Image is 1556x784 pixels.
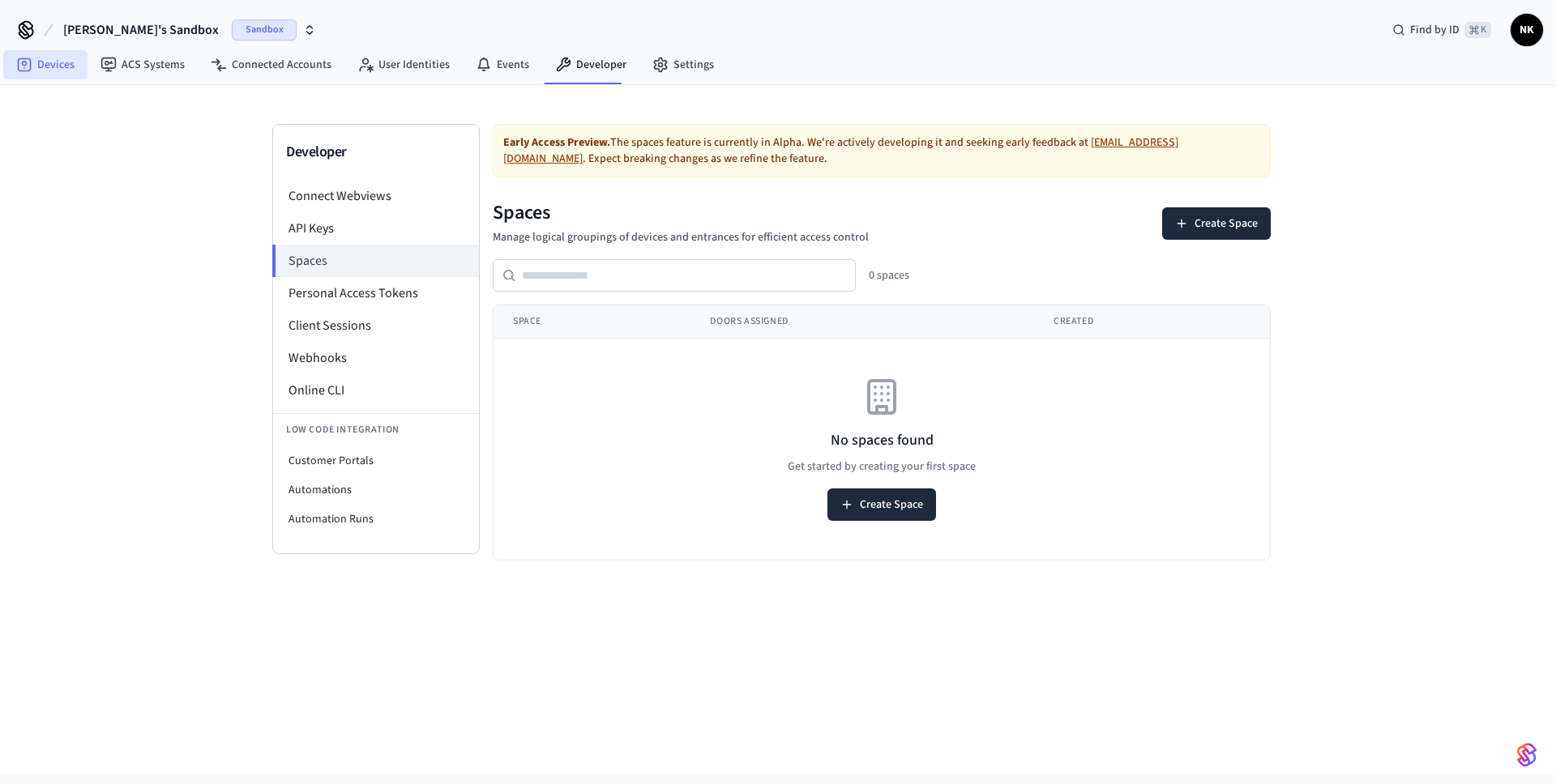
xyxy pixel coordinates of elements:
li: Automation Runs [273,505,479,534]
h3: Developer [286,141,466,164]
th: Created [1034,305,1265,339]
a: Events [463,50,542,79]
img: SeamLogoGradient.69752ec5.svg [1517,742,1537,768]
button: Create Space [827,488,936,521]
strong: Early Access Preview. [503,134,610,151]
a: Devices [3,50,88,79]
th: Doors Assigned [690,305,1034,339]
h1: Spaces [493,200,869,226]
li: Online CLI [273,374,479,407]
a: User Identities [344,50,463,79]
th: Space [494,305,690,339]
span: Find by ID [1410,22,1460,38]
a: ACS Systems [88,50,198,79]
li: Personal Access Tokens [273,277,479,309]
p: Manage logical groupings of devices and entrances for efficient access control [493,229,869,246]
div: 0 spaces [869,267,909,283]
li: Webhooks [273,342,479,374]
button: Create Space [1162,207,1271,240]
a: [EMAIL_ADDRESS][DOMAIN_NAME] [503,134,1178,167]
li: Low Code Integration [273,413,479,446]
li: API Keys [273,212,479,245]
p: Get started by creating your first space [788,458,976,475]
h3: No spaces found [831,429,934,452]
div: The spaces feature is currently in Alpha. We're actively developing it and seeking early feedback... [493,124,1271,177]
span: Sandbox [232,19,297,40]
button: NK [1511,14,1543,46]
li: Customer Portals [273,446,479,475]
li: Automations [273,475,479,505]
div: Find by ID⌘ K [1379,15,1504,45]
li: Connect Webviews [273,180,479,212]
span: ⌘ K [1464,22,1491,38]
span: [PERSON_NAME]'s Sandbox [63,20,219,40]
a: Connected Accounts [198,50,344,79]
li: Client Sessions [273,309,479,342]
a: Settings [639,50,727,79]
a: Developer [542,50,639,79]
li: Spaces [272,245,479,277]
span: NK [1512,15,1541,45]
